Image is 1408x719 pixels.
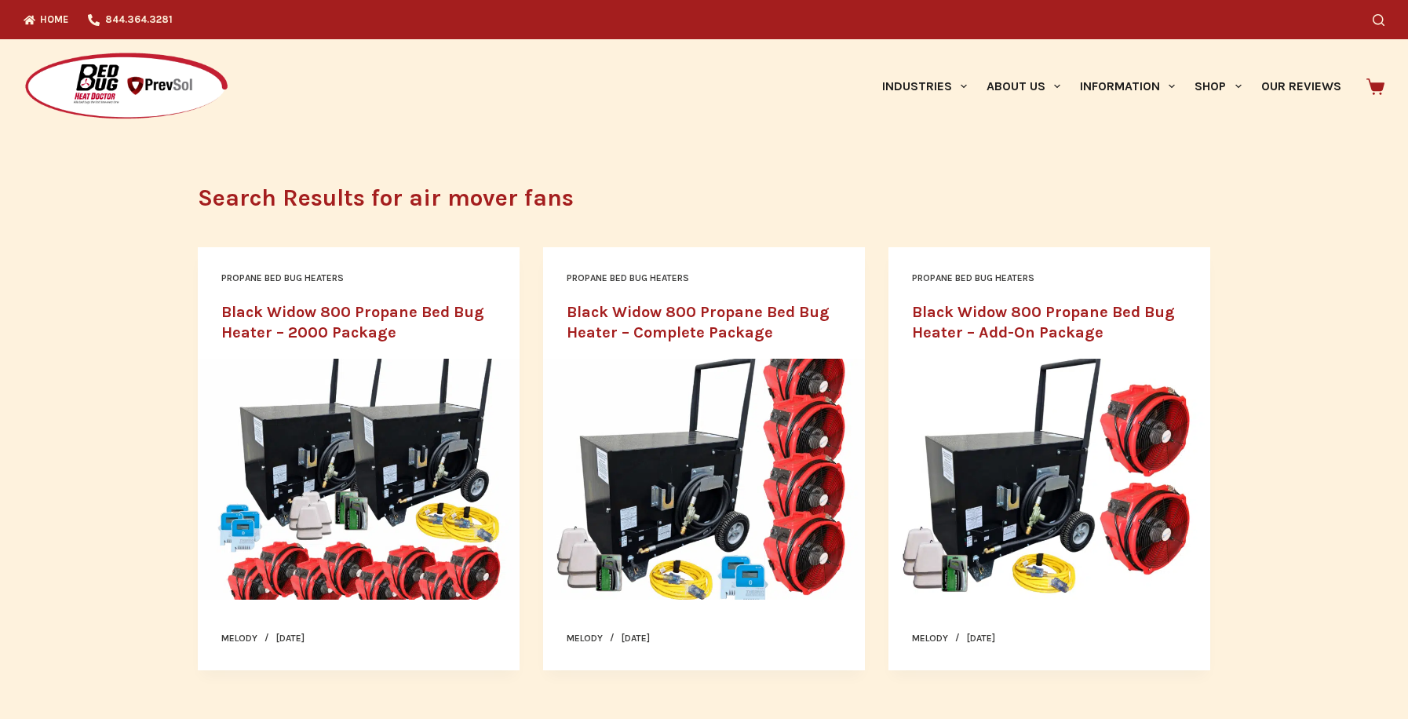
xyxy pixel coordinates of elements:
img: Black Widow 800 Propane Bed Bug Heater Complete package [543,359,865,600]
a: Black Widow 800 Propane Bed Bug Heater – Add-On Package [912,303,1175,341]
a: Black Widow 800 Propane Bed Bug Heater – 2000 Package [198,359,520,600]
time: [DATE] [967,633,995,644]
a: Black Widow 800 Propane Bed Bug Heater – 2000 Package [221,303,484,341]
a: Black Widow 800 Propane Bed Bug Heater – Complete Package [543,359,865,600]
picture: BlackWidow800_bundle [888,359,1210,600]
time: [DATE] [276,633,305,644]
img: Black Widow 800 propane heater bundle package with two AM3700 Axial Fans [888,359,1210,600]
a: Melody [567,633,603,644]
picture: BlackWidow800_complete [543,359,865,600]
a: Melody [221,633,257,644]
a: Black Widow 800 Propane Bed Bug Heater – Add-On Package [888,359,1210,600]
a: About Us [976,39,1070,133]
a: Our Reviews [1251,39,1351,133]
a: Information [1071,39,1185,133]
a: Propane Bed Bug Heaters [567,272,689,283]
time: [DATE] [622,633,650,644]
a: Melody [912,633,948,644]
a: Shop [1185,39,1251,133]
img: Black Widow 800 Propane Bed Bug Heater to treat 2,000 square feet [198,359,520,600]
nav: Primary [872,39,1351,133]
h1: Search Results for air mover fans [198,181,1210,216]
a: Black Widow 800 Propane Bed Bug Heater – Complete Package [567,303,830,341]
a: Propane Bed Bug Heaters [912,272,1034,283]
picture: BlackWidow800_2000pkg [198,359,520,600]
a: Industries [872,39,976,133]
a: Propane Bed Bug Heaters [221,272,344,283]
img: Prevsol/Bed Bug Heat Doctor [24,52,229,122]
button: Search [1373,14,1384,26]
